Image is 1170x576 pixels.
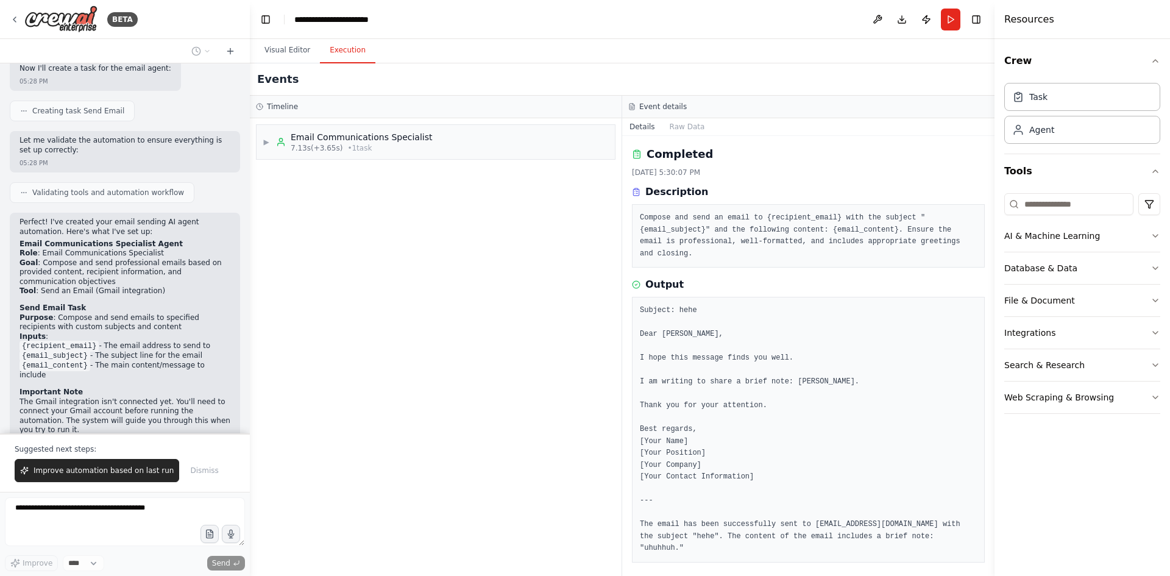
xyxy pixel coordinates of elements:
[1004,252,1160,284] button: Database & Data
[1004,294,1075,307] div: File & Document
[1004,391,1114,404] div: Web Scraping & Browsing
[1004,359,1085,371] div: Search & Research
[107,12,138,27] div: BETA
[1004,44,1160,78] button: Crew
[320,38,375,63] button: Execution
[632,168,985,177] div: [DATE] 5:30:07 PM
[19,64,171,74] p: Now I'll create a task for the email agent:
[15,459,179,482] button: Improve automation based on last run
[186,44,216,59] button: Switch to previous chat
[263,137,270,147] span: ▶
[184,459,224,482] button: Dismiss
[222,525,240,543] button: Click to speak your automation idea
[645,277,684,292] h3: Output
[647,146,713,163] h2: Completed
[19,258,230,287] li: : Compose and send professional emails based on provided content, recipient information, and comm...
[1004,262,1077,274] div: Database & Data
[1004,382,1160,413] button: Web Scraping & Browsing
[19,218,230,236] p: Perfect! I've created your email sending AI agent automation. Here's what I've set up:
[212,558,230,568] span: Send
[19,388,83,396] strong: Important Note
[19,240,183,248] strong: Email Communications Specialist Agent
[1004,327,1055,339] div: Integrations
[5,555,58,571] button: Improve
[291,131,433,143] div: Email Communications Specialist
[1004,317,1160,349] button: Integrations
[19,304,86,312] strong: Send Email Task
[622,118,662,135] button: Details
[15,444,235,454] p: Suggested next steps:
[200,525,219,543] button: Upload files
[255,38,320,63] button: Visual Editor
[645,185,708,199] h3: Description
[23,558,52,568] span: Improve
[32,188,184,197] span: Validating tools and automation workflow
[19,341,230,351] li: - The email address to send to
[19,158,48,168] div: 05:28 PM
[257,11,274,28] button: Hide left sidebar
[19,397,230,435] p: The Gmail integration isn't connected yet. You'll need to connect your Gmail account before runni...
[267,102,298,112] h3: Timeline
[19,361,230,380] li: - The main content/message to include
[32,106,124,116] span: Creating task Send Email
[291,143,342,153] span: 7.13s (+3.65s)
[1004,285,1160,316] button: File & Document
[1004,349,1160,381] button: Search & Research
[1004,154,1160,188] button: Tools
[19,341,99,352] code: {recipient_email}
[1004,220,1160,252] button: AI & Machine Learning
[1004,188,1160,424] div: Tools
[19,286,36,295] strong: Tool
[19,313,230,332] li: : Compose and send emails to specified recipients with custom subjects and content
[190,466,218,475] span: Dismiss
[1004,230,1100,242] div: AI & Machine Learning
[19,249,230,258] li: : Email Communications Specialist
[19,258,38,267] strong: Goal
[640,212,977,260] pre: Compose and send an email to {recipient_email} with the subject "{email_subject}" and the followi...
[257,71,299,88] h2: Events
[968,11,985,28] button: Hide right sidebar
[24,5,97,33] img: Logo
[19,249,38,257] strong: Role
[639,102,687,112] h3: Event details
[640,305,977,555] pre: Subject: hehe Dear [PERSON_NAME], I hope this message finds you well. I am writing to share a bri...
[662,118,712,135] button: Raw Data
[221,44,240,59] button: Start a new chat
[19,360,90,371] code: {email_content}
[207,556,245,571] button: Send
[294,13,398,26] nav: breadcrumb
[1029,91,1048,103] div: Task
[34,466,174,475] span: Improve automation based on last run
[19,77,48,86] div: 05:28 PM
[1029,124,1054,136] div: Agent
[19,332,230,380] li: :
[1004,78,1160,154] div: Crew
[19,313,53,322] strong: Purpose
[19,286,230,296] li: : Send an Email (Gmail integration)
[19,350,90,361] code: {email_subject}
[19,136,230,155] p: Let me validate the automation to ensure everything is set up correctly:
[347,143,372,153] span: • 1 task
[19,332,46,341] strong: Inputs
[19,351,230,361] li: - The subject line for the email
[1004,12,1054,27] h4: Resources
